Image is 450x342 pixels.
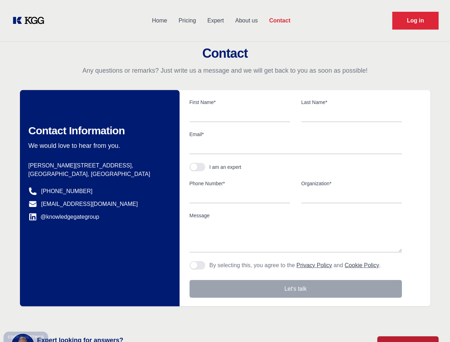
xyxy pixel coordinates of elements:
a: About us [229,11,263,30]
a: Contact [263,11,296,30]
label: Organization* [301,180,402,187]
label: Phone Number* [190,180,290,187]
label: First Name* [190,99,290,106]
a: Expert [202,11,229,30]
a: [PHONE_NUMBER] [41,187,93,196]
a: Privacy Policy [296,262,332,268]
label: Last Name* [301,99,402,106]
label: Message [190,212,402,219]
p: Any questions or remarks? Just write us a message and we will get back to you as soon as possible! [9,66,441,75]
a: @knowledgegategroup [29,213,99,221]
p: We would love to hear from you. [29,141,168,150]
h2: Contact Information [29,124,168,137]
p: [PERSON_NAME][STREET_ADDRESS], [29,161,168,170]
label: Email* [190,131,402,138]
a: [EMAIL_ADDRESS][DOMAIN_NAME] [41,200,138,208]
h2: Contact [9,46,441,61]
p: [GEOGRAPHIC_DATA], [GEOGRAPHIC_DATA] [29,170,168,178]
a: Pricing [173,11,202,30]
button: Let's talk [190,280,402,298]
iframe: Chat Widget [414,308,450,342]
a: Cookie Policy [345,262,379,268]
p: By selecting this, you agree to the and . [210,261,381,270]
div: I am an expert [210,164,242,171]
div: Cookie settings [8,335,44,339]
a: Request Demo [392,12,439,30]
a: KOL Knowledge Platform: Talk to Key External Experts (KEE) [11,15,50,26]
a: Home [146,11,173,30]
